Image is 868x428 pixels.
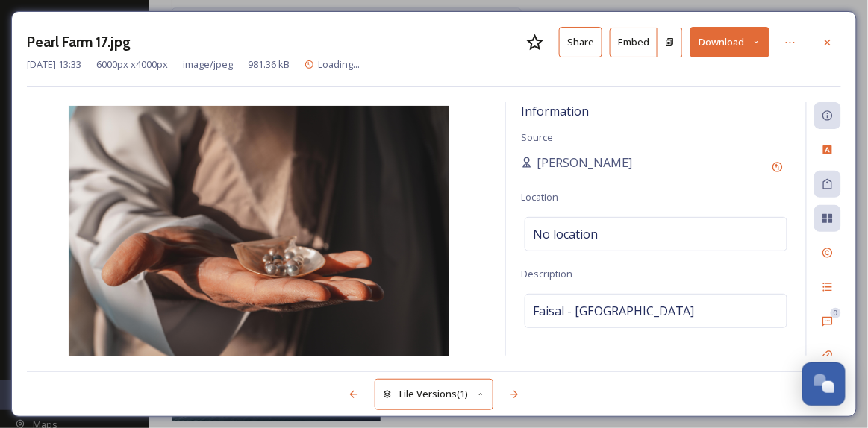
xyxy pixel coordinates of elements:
button: File Versions(1) [375,379,494,409]
span: 981.36 kB [248,57,290,72]
span: Location [521,190,558,204]
button: Download [690,27,769,57]
span: image/jpeg [183,57,233,72]
span: Information [521,103,589,119]
button: Embed [610,28,658,57]
span: [DATE] 13:33 [27,57,81,72]
img: 5496A369-4680-4A5F-A09906DE14127BBE.jpg [27,106,490,359]
span: [PERSON_NAME] [537,154,632,171]
button: Open Chat [802,362,846,406]
span: Description [521,267,572,280]
span: Faisal - [GEOGRAPHIC_DATA] [533,302,695,320]
span: No location [533,225,598,243]
h3: Pearl Farm 17.jpg [27,31,131,53]
span: Source [521,130,553,144]
span: 6000 px x 4000 px [96,57,168,72]
span: Loading... [318,57,360,71]
div: 0 [831,308,841,318]
button: Share [559,27,602,57]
